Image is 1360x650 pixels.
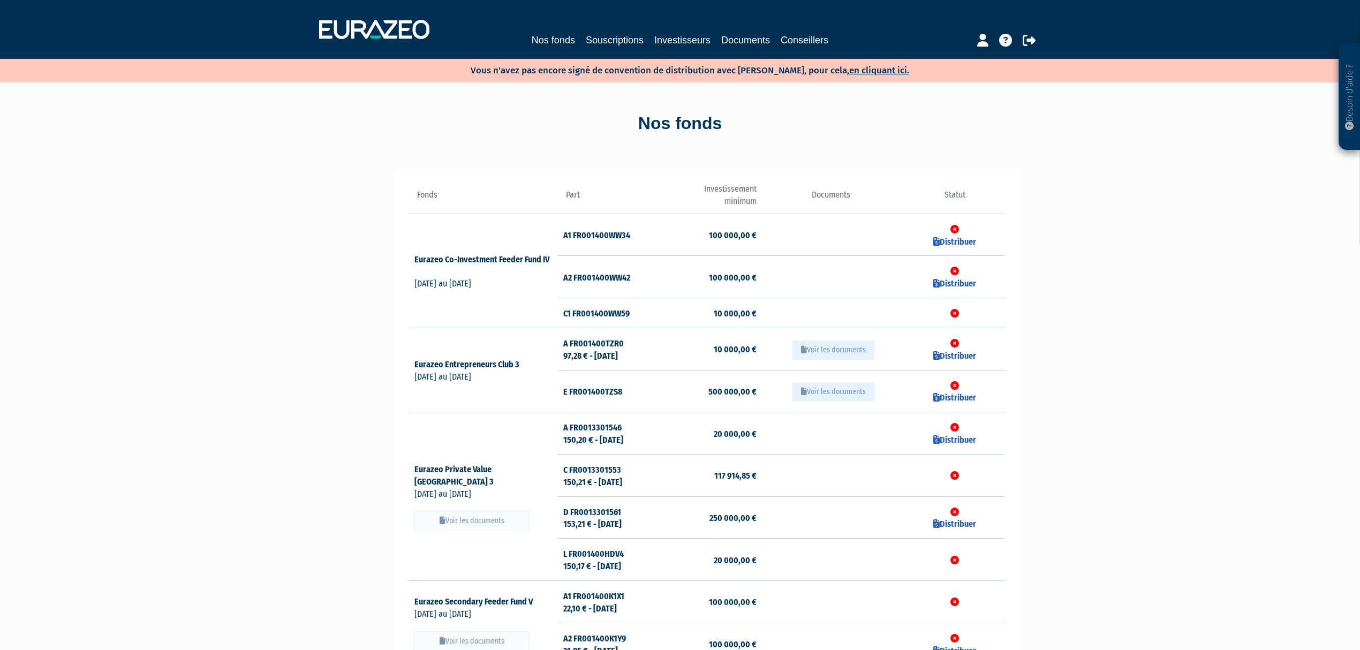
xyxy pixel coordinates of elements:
[933,392,976,403] a: Distribuer
[657,183,756,214] th: Investissement minimum
[933,278,976,289] a: Distribuer
[849,65,909,76] a: en cliquant ici.
[657,328,756,370] td: 10 000,00 €
[414,511,529,531] button: Voir les documents
[414,609,471,619] span: [DATE] au [DATE]
[657,412,756,455] td: 20 000,00 €
[721,33,770,48] a: Documents
[558,454,657,496] td: C FR0013301553 150,21 € - [DATE]
[781,33,828,48] a: Conseillers
[414,596,542,607] a: Eurazeo Secondary Feeder Fund V
[558,298,657,328] td: C1 FR001400WW59
[409,183,558,214] th: Fonds
[657,256,756,298] td: 100 000,00 €
[657,370,756,412] td: 500 000,00 €
[757,183,905,214] th: Documents
[933,435,976,445] a: Distribuer
[657,496,756,539] td: 250 000,00 €
[657,298,756,328] td: 10 000,00 €
[558,581,657,623] td: A1 FR001400K1X1 22,10 € - [DATE]
[586,33,644,48] a: Souscriptions
[375,111,985,136] div: Nos fonds
[532,33,575,48] a: Nos fonds
[558,183,657,214] th: Part
[654,33,711,48] a: Investisseurs
[414,372,471,382] span: [DATE] au [DATE]
[792,341,874,360] button: Voir les documents
[657,539,756,581] td: 20 000,00 €
[558,539,657,581] td: L FR001400HDV4 150,17 € - [DATE]
[414,359,529,369] a: Eurazeo Entrepreneurs Club 3
[558,256,657,298] td: A2 FR001400WW42
[558,412,657,455] td: A FR0013301546 150,20 € - [DATE]
[319,20,429,39] img: 1732889491-logotype_eurazeo_blanc_rvb.png
[933,519,976,529] a: Distribuer
[657,454,756,496] td: 117 914,85 €
[657,581,756,623] td: 100 000,00 €
[558,328,657,370] td: A FR001400TZR0 97,28 € - [DATE]
[414,254,549,277] a: Eurazeo Co-Investment Feeder Fund IV
[414,464,503,487] a: Eurazeo Private Value [GEOGRAPHIC_DATA] 3
[905,183,1004,214] th: Statut
[792,382,874,402] button: Voir les documents
[933,237,976,247] a: Distribuer
[414,489,471,499] span: [DATE] au [DATE]
[440,62,909,77] p: Vous n'avez pas encore signé de convention de distribution avec [PERSON_NAME], pour cela,
[414,278,471,289] span: [DATE] au [DATE]
[558,214,657,256] td: A1 FR001400WW34
[558,496,657,539] td: D FR0013301561 153,21 € - [DATE]
[1343,49,1356,145] p: Besoin d'aide ?
[933,351,976,361] a: Distribuer
[558,370,657,412] td: E FR001400TZS8
[657,214,756,256] td: 100 000,00 €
